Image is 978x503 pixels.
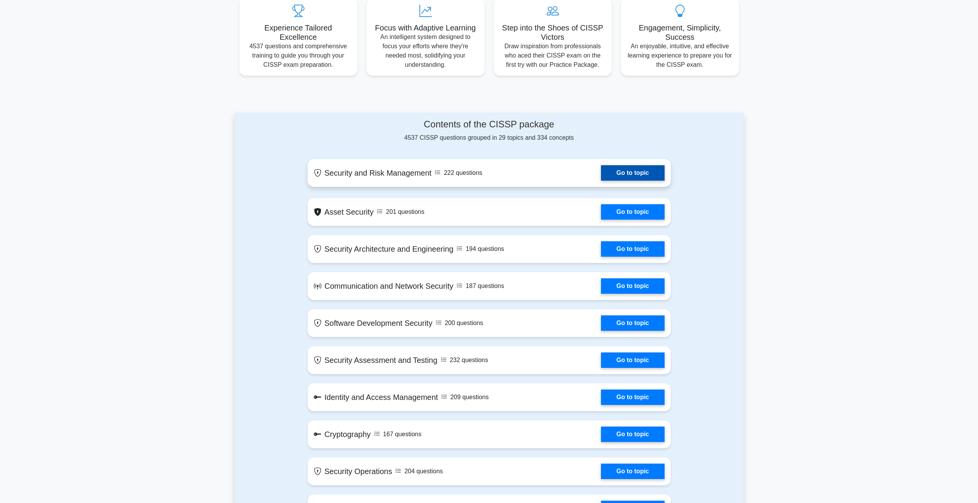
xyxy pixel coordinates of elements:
p: 4537 questions and comprehensive training to guide you through your CISSP exam preparation. [246,42,351,69]
a: Go to topic [601,278,664,294]
h4: Contents of the CISSP package [308,119,671,130]
a: Go to topic [601,241,664,257]
div: 4537 CISSP questions grouped in 29 topics and 334 concepts [308,119,671,142]
h5: Focus with Adaptive Learning [373,23,478,32]
a: Go to topic [601,464,664,479]
a: Go to topic [601,204,664,220]
a: Go to topic [601,390,664,405]
a: Go to topic [601,352,664,368]
p: An enjoyable, intuitive, and effective learning experience to prepare you for the CISSP exam. [627,42,733,69]
p: An intelligent system designed to focus your efforts where they're needed most, solidifying your ... [373,32,478,69]
a: Go to topic [601,315,664,331]
a: Go to topic [601,427,664,442]
h5: Engagement, Simplicity, Success [627,23,733,42]
p: Draw inspiration from professionals who aced their CISSP exam on the first try with our Practice ... [500,42,606,69]
h5: Step into the Shoes of CISSP Victors [500,23,606,42]
a: Go to topic [601,165,664,181]
h5: Experience Tailored Excellence [246,23,351,42]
